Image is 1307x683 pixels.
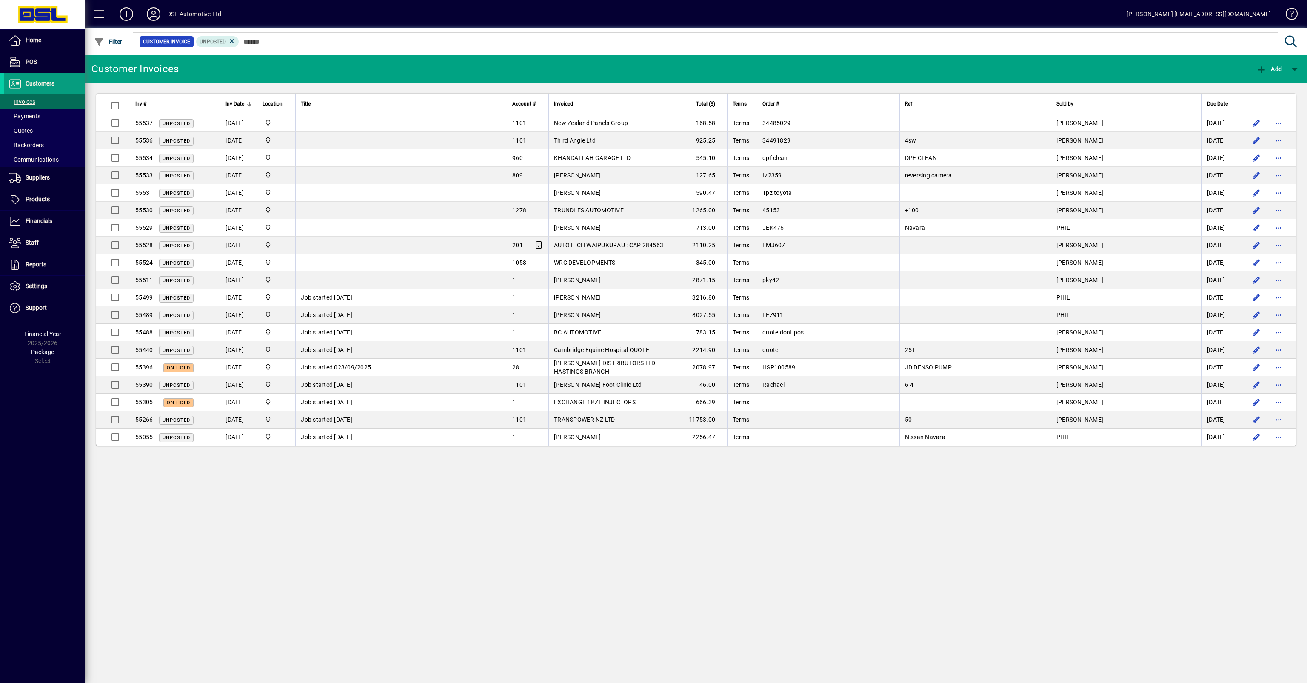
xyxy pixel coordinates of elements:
[163,295,190,301] span: Unposted
[512,311,516,318] span: 1
[512,154,523,161] span: 960
[220,219,257,237] td: [DATE]
[167,365,190,371] span: On hold
[1272,430,1285,444] button: More options
[676,219,727,237] td: 713.00
[26,58,37,65] span: POS
[1272,221,1285,234] button: More options
[301,399,352,406] span: Job started [DATE]
[1272,203,1285,217] button: More options
[135,137,153,144] span: 55536
[905,381,914,388] span: 6-4
[1201,341,1241,359] td: [DATE]
[1201,132,1241,149] td: [DATE]
[1201,202,1241,219] td: [DATE]
[4,276,85,297] a: Settings
[1250,256,1263,269] button: Edit
[92,34,125,49] button: Filter
[1056,294,1070,301] span: PHIL
[220,324,257,341] td: [DATE]
[163,348,190,353] span: Unposted
[4,189,85,210] a: Products
[1272,360,1285,374] button: More options
[220,254,257,271] td: [DATE]
[762,189,792,196] span: 1pz toyota
[26,239,39,246] span: Staff
[512,381,526,388] span: 1101
[1272,413,1285,426] button: More options
[762,329,806,336] span: quote dont post
[135,242,153,249] span: 55528
[4,51,85,73] a: POS
[225,99,244,109] span: Inv Date
[1250,326,1263,339] button: Edit
[762,277,779,283] span: pky42
[1250,221,1263,234] button: Edit
[263,206,290,215] span: Central
[762,311,784,318] span: LEZ911
[263,118,290,128] span: Central
[1250,360,1263,374] button: Edit
[9,142,44,149] span: Backorders
[762,172,782,179] span: tz2359
[733,154,749,161] span: Terms
[682,99,723,109] div: Total ($)
[676,254,727,271] td: 345.00
[1250,238,1263,252] button: Edit
[263,275,290,285] span: Central
[135,154,153,161] span: 55534
[762,207,780,214] span: 45153
[676,289,727,306] td: 3216.80
[1201,359,1241,376] td: [DATE]
[1272,169,1285,182] button: More options
[554,99,671,109] div: Invoiced
[163,313,190,318] span: Unposted
[554,381,642,388] span: [PERSON_NAME] Foot Clinic Ltd
[762,381,785,388] span: Rachael
[263,380,290,389] span: Central
[263,345,290,354] span: Central
[220,114,257,132] td: [DATE]
[1056,329,1103,336] span: [PERSON_NAME]
[512,364,519,371] span: 28
[1272,291,1285,304] button: More options
[263,258,290,267] span: Central
[9,156,59,163] span: Communications
[733,259,749,266] span: Terms
[1250,116,1263,130] button: Edit
[733,381,749,388] span: Terms
[733,207,749,214] span: Terms
[135,294,153,301] span: 55499
[163,156,190,161] span: Unposted
[163,138,190,144] span: Unposted
[696,99,715,109] span: Total ($)
[676,149,727,167] td: 545.10
[1272,308,1285,322] button: More options
[1250,203,1263,217] button: Edit
[163,260,190,266] span: Unposted
[301,99,502,109] div: Title
[220,271,257,289] td: [DATE]
[1272,151,1285,165] button: More options
[135,311,153,318] span: 55489
[554,242,663,249] span: AUTOTECH WAIPUKURAU : CAP 284563
[1250,308,1263,322] button: Edit
[1250,134,1263,147] button: Edit
[1254,61,1284,77] button: Add
[26,261,46,268] span: Reports
[733,172,749,179] span: Terms
[1250,413,1263,426] button: Edit
[135,99,194,109] div: Inv #
[762,242,785,249] span: EMJ607
[113,6,140,22] button: Add
[1272,134,1285,147] button: More options
[512,294,516,301] span: 1
[1250,186,1263,200] button: Edit
[905,346,917,353] span: 25 L
[512,346,526,353] span: 1101
[733,242,749,249] span: Terms
[220,202,257,219] td: [DATE]
[554,120,628,126] span: New Zealand Panels Group
[1056,189,1103,196] span: [PERSON_NAME]
[4,152,85,167] a: Communications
